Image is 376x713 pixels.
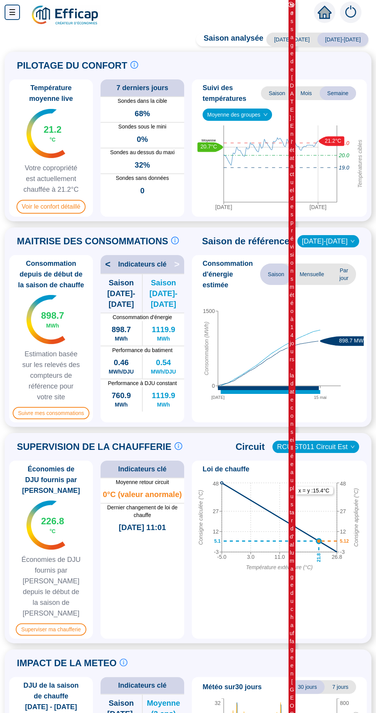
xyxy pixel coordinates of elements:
[16,200,86,214] span: Voir le confort détaillé
[214,549,219,555] tspan: -3
[339,338,367,344] text: 898.7 MWh
[101,258,110,270] span: <
[203,464,249,474] span: Loi de chauffe
[12,464,90,496] span: Économies de DJU fournis par [PERSON_NAME]
[101,504,184,519] span: Dernier changement de loi de chauffe
[41,310,64,322] span: 898.7
[112,390,131,401] span: 760.9
[151,368,176,375] span: MWh/DJU
[101,346,184,354] span: Performance du batiment
[266,33,317,46] span: [DATE]-[DATE]
[175,442,182,450] span: info-circle
[17,59,127,72] span: PILOTAGE DU CONFORT
[340,481,346,487] tspan: 48
[338,140,349,146] tspan: 21.0
[135,108,150,119] span: 68%
[119,522,166,533] span: [DATE] 11:01
[340,700,349,706] tspan: 800
[49,527,56,535] span: °C
[12,349,90,402] span: Estimation basée sur les relevés des compteurs de référence pour votre site
[12,82,90,104] span: Température moyenne live
[340,549,345,555] tspan: -3
[157,401,170,408] span: MWh
[207,109,267,120] span: Moyenne des groupes
[26,109,65,158] img: indicateur températures
[12,258,90,290] span: Consommation depuis de début de la saison de chauffe
[116,82,168,93] span: 7 derniers jours
[101,277,142,310] span: Saison [DATE]-[DATE]
[203,682,262,692] span: Météo sur 30 jours
[157,335,170,343] span: MWh
[340,529,346,535] tspan: 12
[298,487,330,494] text: x = y : 15.4 °C
[350,239,355,244] span: down
[212,383,215,389] tspan: 0
[340,538,349,544] text: 5.12
[171,237,179,244] span: info-circle
[101,478,184,486] span: Moyenne retour circuit
[12,554,90,619] span: Économies de DJU fournis par [PERSON_NAME] depuis le début de la saison de [PERSON_NAME]
[201,138,216,142] text: Moyenne
[31,5,100,26] img: efficap energie logo
[260,263,292,285] span: Saison
[12,163,90,195] span: Votre copropriété est actuellement chauffée à 21.2°C
[203,322,209,375] tspan: Consommation (MWh)
[174,258,184,270] span: >
[137,134,148,145] span: 0%
[115,401,127,408] span: MWh
[118,680,167,691] span: Indicateurs clé
[143,277,184,310] span: Saison [DATE]-[DATE]
[357,140,363,188] tspan: Températures cibles
[203,82,261,104] span: Suivi des températures
[314,395,327,400] tspan: 15 mai
[331,554,342,560] tspan: 26.8
[12,680,90,712] span: DJU de la saison de chauffe [DATE] - [DATE]
[26,295,65,344] img: indicateur températures
[135,160,150,170] span: 32%
[213,508,219,514] tspan: 27
[17,235,168,247] span: MAITRISE DES CONSOMMATIONS
[140,185,144,196] span: 0
[236,441,265,453] span: Circuit
[292,263,332,285] span: Mensuelle
[339,165,349,171] tspan: 19.0
[201,143,217,150] text: 20.7°C
[203,258,260,290] span: Consommation d'énergie estimée
[274,554,285,560] tspan: 11.0
[196,33,264,46] span: Saison analysée
[109,368,134,375] span: MWh/DJU
[115,335,127,343] span: MWh
[203,308,215,314] tspan: 1500
[310,204,327,210] tspan: [DATE]
[156,357,171,368] span: 0.54
[353,488,359,547] tspan: Consigne appliquée (°C)
[103,489,182,500] span: 0°C (valeur anormale)
[118,259,167,270] span: Indicateurs clé
[214,538,221,544] text: 5.1
[101,313,184,321] span: Consommation d'énergie
[26,501,65,550] img: indicateur températures
[320,86,356,100] span: Semaine
[340,508,346,514] tspan: 27
[290,3,295,16] i: 1 / 3
[318,5,331,19] span: home
[261,86,293,100] span: Saison
[152,324,175,335] span: 1119.9
[293,86,320,100] span: Mois
[213,529,219,535] tspan: 12
[211,395,225,400] tspan: [DATE]
[202,235,290,247] span: Saison de référence
[325,138,341,144] text: 21.2°C
[13,407,89,419] span: Suivre mes consommations
[332,263,356,285] span: Par jour
[247,554,255,560] tspan: 3.0
[316,553,322,562] text: 21.8
[16,623,86,636] span: Superviser ma chaufferie
[338,152,349,158] tspan: 20.0
[277,441,355,453] span: RCU ST011 Circuit Est
[325,680,356,694] span: 7 jours
[263,112,268,117] span: down
[350,445,355,449] span: down
[101,148,184,156] span: Sondes au dessus du maxi
[198,490,204,545] tspan: Consigne calculée (°C)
